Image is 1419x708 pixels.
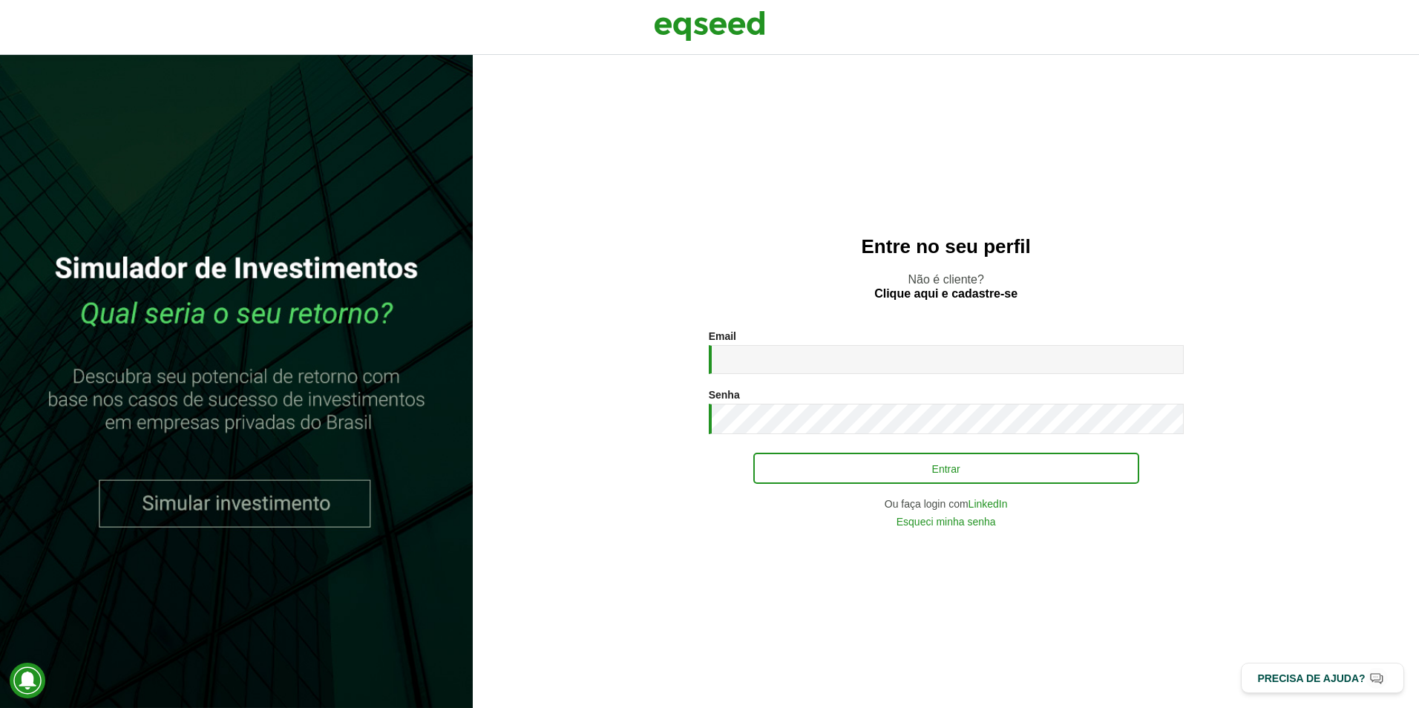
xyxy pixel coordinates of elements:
a: Esqueci minha senha [897,517,996,527]
a: LinkedIn [969,499,1008,509]
h2: Entre no seu perfil [502,236,1389,258]
label: Email [709,331,736,341]
img: EqSeed Logo [654,7,765,45]
label: Senha [709,390,740,400]
div: Ou faça login com [709,499,1184,509]
a: Clique aqui e cadastre-se [874,288,1017,300]
p: Não é cliente? [502,272,1389,301]
button: Entrar [753,453,1139,484]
